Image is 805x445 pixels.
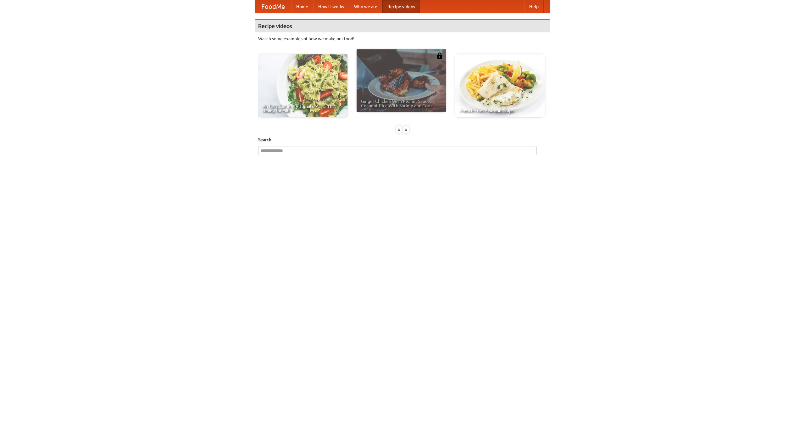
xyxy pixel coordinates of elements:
[255,0,291,13] a: FoodMe
[258,136,547,143] h5: Search
[382,0,420,13] a: Recipe videos
[349,0,382,13] a: Who we are
[313,0,349,13] a: How it works
[255,20,550,32] h4: Recipe videos
[396,125,402,133] div: «
[258,36,547,42] p: Watch some examples of how we make our food!
[291,0,313,13] a: Home
[436,53,443,59] img: 483408.png
[524,0,544,13] a: Help
[258,54,347,117] a: An Easy, Summery Tomato Pasta That's Ready for Fall
[263,104,343,113] span: An Easy, Summery Tomato Pasta That's Ready for Fall
[403,125,409,133] div: »
[460,108,540,113] span: French Fries Fish and Chips
[455,54,545,117] a: French Fries Fish and Chips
